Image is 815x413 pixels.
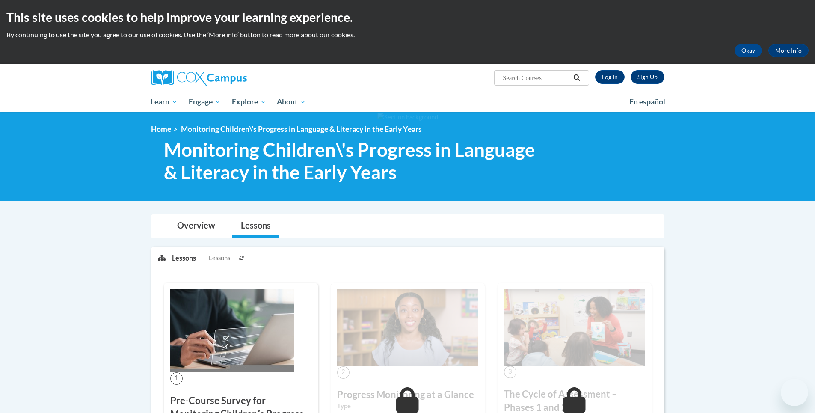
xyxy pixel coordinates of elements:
a: Learn [145,92,184,112]
p: Lessons [172,253,196,263]
span: About [277,97,306,107]
a: Log In [595,70,625,84]
a: Home [151,125,171,134]
iframe: Button to launch messaging window [781,379,808,406]
h2: This site uses cookies to help improve your learning experience. [6,9,809,26]
img: Course Image [170,289,294,372]
a: About [271,92,311,112]
img: Course Image [504,289,645,366]
h3: Progress Monitoring at a Glance [337,388,478,401]
span: Lessons [209,253,230,263]
button: Okay [735,44,762,57]
p: By continuing to use the site you agree to our use of cookies. Use the ‘More info’ button to read... [6,30,809,39]
a: Explore [226,92,272,112]
a: Overview [169,215,224,238]
input: Search Courses [502,73,570,83]
span: Engage [189,97,221,107]
span: Learn [151,97,178,107]
span: Explore [232,97,266,107]
span: En español [629,97,665,106]
span: 2 [337,366,350,379]
a: Lessons [232,215,279,238]
label: Type [337,401,478,411]
span: 1 [170,372,183,385]
img: Course Image [337,289,478,366]
a: Cox Campus [151,70,314,86]
span: Monitoring Children\'s Progress in Language & Literacy in the Early Years [164,138,546,184]
span: 3 [504,366,516,378]
a: More Info [768,44,809,57]
span: Monitoring Children\'s Progress in Language & Literacy in the Early Years [181,125,422,134]
a: Engage [183,92,226,112]
img: Cox Campus [151,70,247,86]
a: Register [631,70,664,84]
div: Main menu [138,92,677,112]
img: Section background [377,113,438,122]
button: Search [570,73,583,83]
a: En español [624,93,671,111]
